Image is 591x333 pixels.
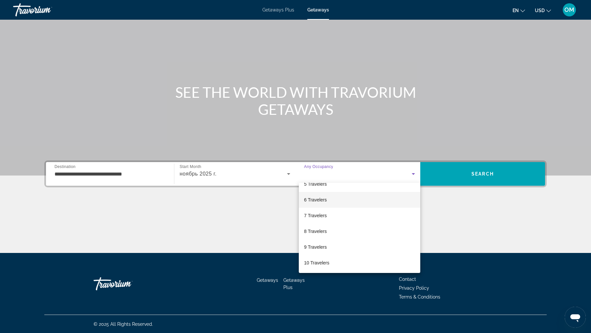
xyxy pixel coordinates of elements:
span: 7 Travelers [304,212,327,219]
span: 10 Travelers [304,259,329,267]
iframe: Кнопка запуска окна обмена сообщениями [565,307,586,328]
span: 9 Travelers [304,243,327,251]
span: 5 Travelers [304,180,327,188]
span: 8 Travelers [304,227,327,235]
span: 6 Travelers [304,196,327,204]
